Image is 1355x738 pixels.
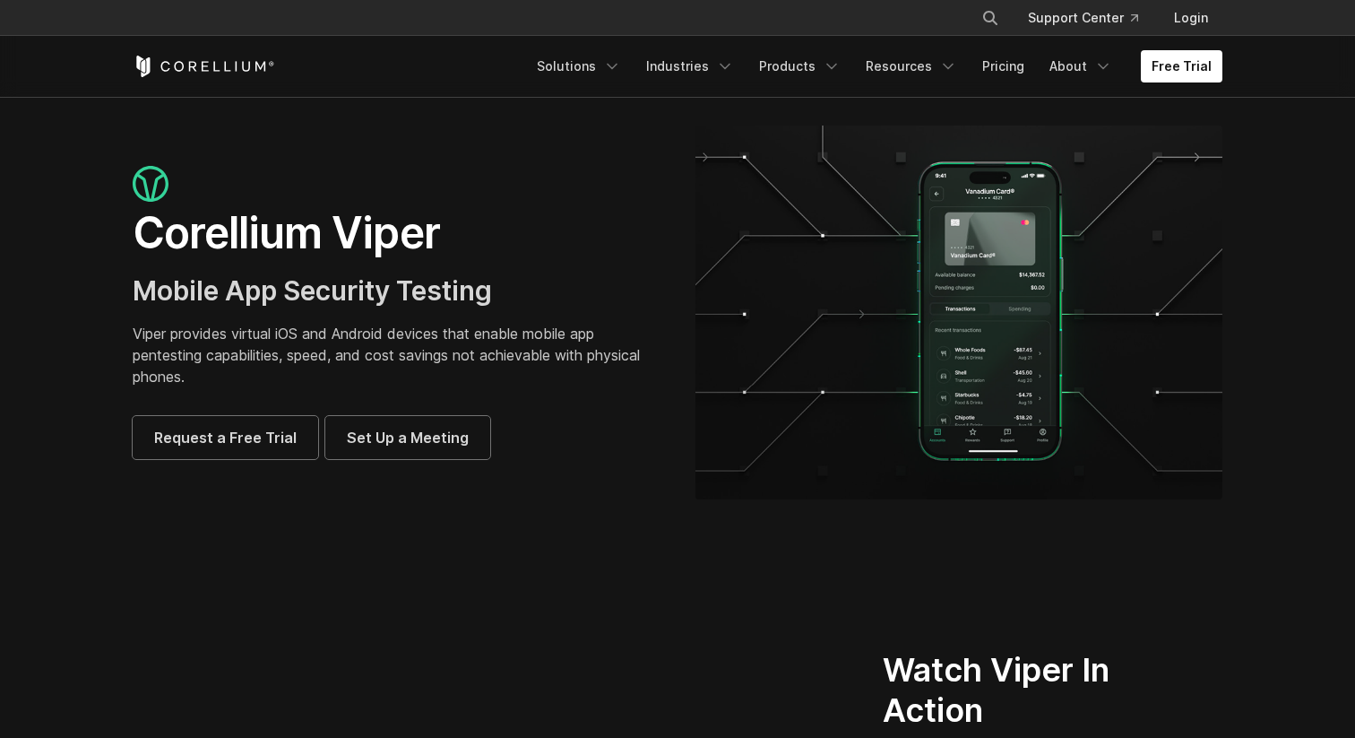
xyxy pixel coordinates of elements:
[1141,50,1222,82] a: Free Trial
[855,50,968,82] a: Resources
[883,650,1154,731] h2: Watch Viper In Action
[526,50,632,82] a: Solutions
[347,427,469,448] span: Set Up a Meeting
[1014,2,1152,34] a: Support Center
[325,416,490,459] a: Set Up a Meeting
[133,56,275,77] a: Corellium Home
[1160,2,1222,34] a: Login
[133,416,318,459] a: Request a Free Trial
[974,2,1006,34] button: Search
[133,166,168,203] img: viper_icon_large
[960,2,1222,34] div: Navigation Menu
[1039,50,1123,82] a: About
[154,427,297,448] span: Request a Free Trial
[133,274,492,307] span: Mobile App Security Testing
[635,50,745,82] a: Industries
[133,323,660,387] p: Viper provides virtual iOS and Android devices that enable mobile app pentesting capabilities, sp...
[695,126,1222,499] img: viper_hero
[133,206,660,260] h1: Corellium Viper
[971,50,1035,82] a: Pricing
[748,50,851,82] a: Products
[526,50,1222,82] div: Navigation Menu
